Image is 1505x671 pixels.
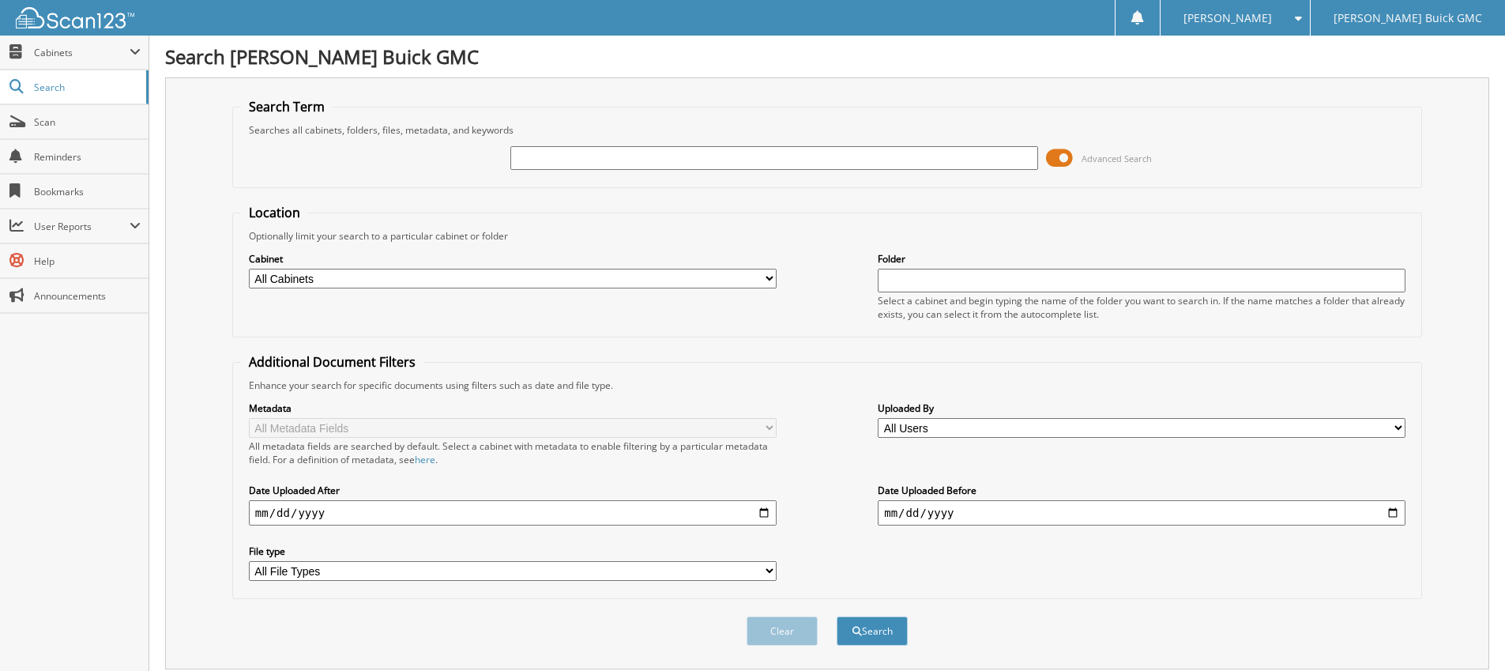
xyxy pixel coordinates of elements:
[1334,13,1482,23] span: [PERSON_NAME] Buick GMC
[34,289,141,303] span: Announcements
[241,229,1413,243] div: Optionally limit your search to a particular cabinet or folder
[165,43,1489,70] h1: Search [PERSON_NAME] Buick GMC
[1082,153,1152,164] span: Advanced Search
[241,353,423,371] legend: Additional Document Filters
[34,220,130,233] span: User Reports
[878,401,1405,415] label: Uploaded By
[747,616,818,646] button: Clear
[16,7,134,28] img: scan123-logo-white.svg
[241,123,1413,137] div: Searches all cabinets, folders, files, metadata, and keywords
[241,204,308,221] legend: Location
[241,98,333,115] legend: Search Term
[241,379,1413,392] div: Enhance your search for specific documents using filters such as date and file type.
[878,500,1405,526] input: end
[249,439,777,466] div: All metadata fields are searched by default. Select a cabinet with metadata to enable filtering b...
[34,46,130,59] span: Cabinets
[249,252,777,266] label: Cabinet
[249,545,777,558] label: File type
[34,185,141,198] span: Bookmarks
[878,252,1405,266] label: Folder
[34,150,141,164] span: Reminders
[34,81,138,94] span: Search
[1183,13,1272,23] span: [PERSON_NAME]
[878,484,1405,497] label: Date Uploaded Before
[34,254,141,268] span: Help
[837,616,908,646] button: Search
[415,453,435,466] a: here
[34,115,141,129] span: Scan
[249,484,777,497] label: Date Uploaded After
[249,401,777,415] label: Metadata
[878,294,1405,321] div: Select a cabinet and begin typing the name of the folder you want to search in. If the name match...
[249,500,777,526] input: start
